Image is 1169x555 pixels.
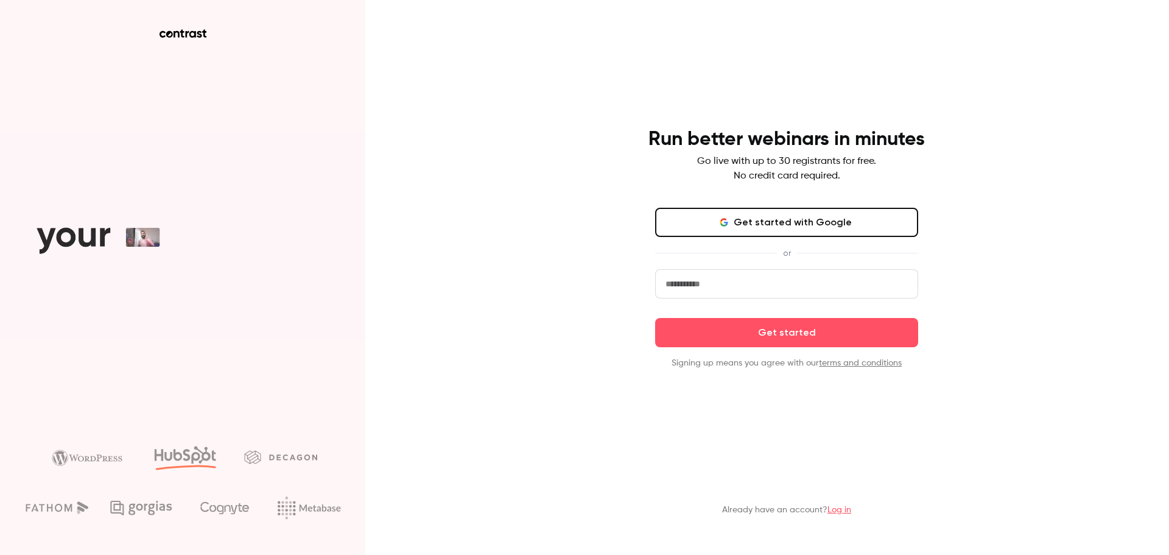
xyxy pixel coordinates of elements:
[777,247,797,260] span: or
[827,506,851,514] a: Log in
[819,359,902,367] a: terms and conditions
[722,504,851,516] p: Already have an account?
[244,450,317,464] img: decagon
[655,357,918,369] p: Signing up means you agree with our
[655,318,918,347] button: Get started
[648,127,925,152] h4: Run better webinars in minutes
[655,208,918,237] button: Get started with Google
[697,154,876,183] p: Go live with up to 30 registrants for free. No credit card required.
